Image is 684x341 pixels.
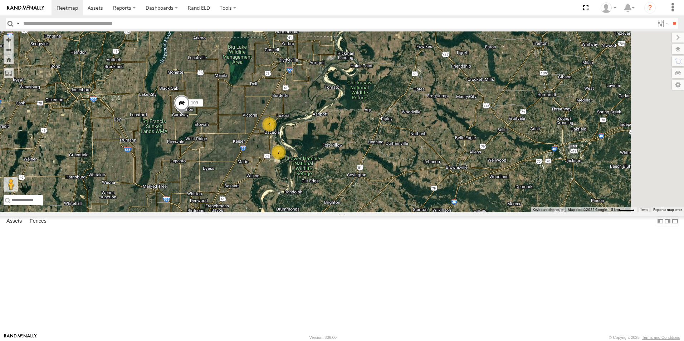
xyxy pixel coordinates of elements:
[671,216,679,227] label: Hide Summary Table
[262,117,277,132] div: 4
[4,45,14,55] button: Zoom out
[655,18,670,29] label: Search Filter Options
[609,207,637,212] button: Map Scale: 5 km per 40 pixels
[672,80,684,90] label: Map Settings
[609,335,680,340] div: © Copyright 2025 -
[657,216,664,227] label: Dock Summary Table to the Left
[3,216,25,226] label: Assets
[309,335,337,340] div: Version: 306.00
[272,145,286,159] div: 7
[611,208,619,212] span: 5 km
[568,208,607,212] span: Map data ©2025 Google
[533,207,563,212] button: Keyboard shortcuts
[26,216,50,226] label: Fences
[4,177,18,192] button: Drag Pegman onto the map to open Street View
[644,2,656,14] i: ?
[598,3,619,13] div: Craig King
[4,55,14,64] button: Zoom Home
[640,208,648,211] a: Terms (opens in new tab)
[4,334,37,341] a: Visit our Website
[664,216,671,227] label: Dock Summary Table to the Right
[4,68,14,78] label: Measure
[191,100,198,105] span: 109
[642,335,680,340] a: Terms and Conditions
[653,208,682,212] a: Report a map error
[15,18,21,29] label: Search Query
[4,35,14,45] button: Zoom in
[7,5,44,10] img: rand-logo.svg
